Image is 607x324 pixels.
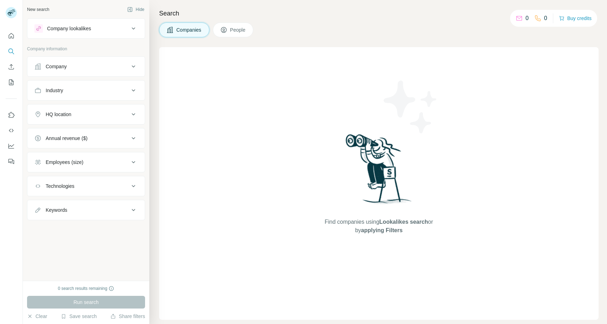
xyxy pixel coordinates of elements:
button: Clear [27,313,47,320]
span: applying Filters [361,227,403,233]
div: Company [46,63,67,70]
span: Find companies using or by [322,218,435,235]
button: Use Surfe API [6,124,17,137]
button: Employees (size) [27,154,145,171]
button: Dashboard [6,140,17,152]
button: Industry [27,82,145,99]
span: People [230,26,246,33]
div: Employees (size) [46,159,83,166]
img: Surfe Illustration - Woman searching with binoculars [342,132,416,211]
button: Use Surfe on LinkedIn [6,109,17,121]
button: Company lookalikes [27,20,145,37]
button: Quick start [6,30,17,42]
button: Enrich CSV [6,61,17,73]
button: Share filters [110,313,145,320]
button: Keywords [27,202,145,218]
p: 0 [544,14,547,23]
button: Save search [61,313,97,320]
h4: Search [159,8,599,18]
div: Industry [46,87,63,94]
button: Search [6,45,17,58]
div: New search [27,6,49,13]
button: Hide [122,4,149,15]
button: Annual revenue ($) [27,130,145,147]
button: Technologies [27,178,145,195]
div: Keywords [46,207,67,214]
button: Feedback [6,155,17,168]
p: Company information [27,46,145,52]
div: Technologies [46,183,74,190]
div: Company lookalikes [47,25,91,32]
button: Company [27,58,145,75]
div: Annual revenue ($) [46,135,87,142]
span: Companies [176,26,202,33]
p: 0 [526,14,529,23]
span: Lookalikes search [379,219,428,225]
div: HQ location [46,111,71,118]
button: Buy credits [559,13,592,23]
button: My lists [6,76,17,89]
button: HQ location [27,106,145,123]
img: Surfe Illustration - Stars [379,75,442,139]
div: 0 search results remaining [58,285,115,292]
